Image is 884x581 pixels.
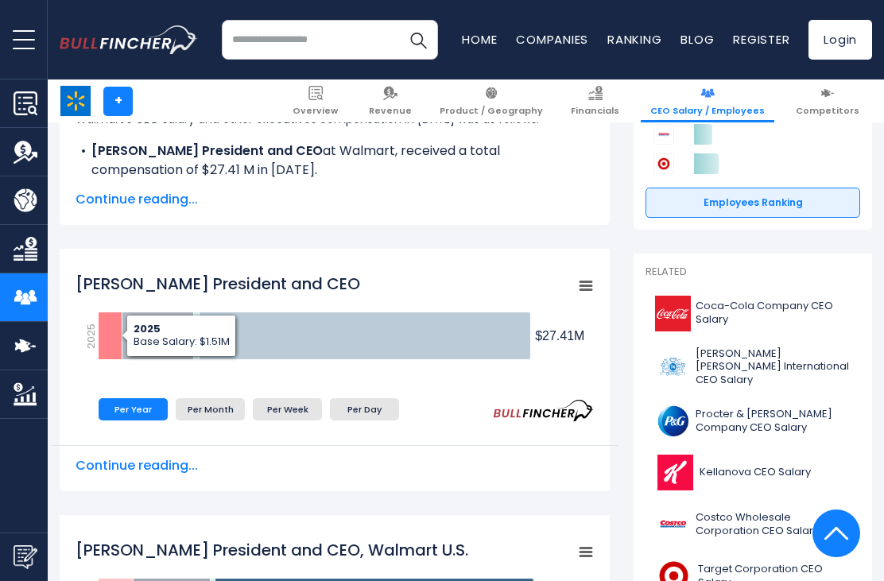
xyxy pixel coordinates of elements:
[176,398,245,420] li: Per Month
[641,79,774,122] a: CEO Salary / Employees
[653,153,674,174] img: Target Corporation competitors logo
[646,188,860,218] a: Employees Ranking
[60,25,222,55] a: Go to homepage
[440,105,543,116] span: Product / Geography
[76,539,468,561] tspan: [PERSON_NAME] President and CEO, Walmart U.S.
[796,105,859,116] span: Competitors
[91,141,323,160] b: [PERSON_NAME] President and CEO
[462,31,497,48] a: Home
[60,86,91,116] img: WMT logo
[430,79,552,122] a: Product / Geography
[646,265,860,279] p: Related
[103,87,133,116] a: +
[283,79,347,122] a: Overview
[655,455,695,490] img: K logo
[646,451,860,494] a: Kellanova CEO Salary
[330,398,399,420] li: Per Day
[76,456,594,475] span: Continue reading...
[571,105,619,116] span: Financials
[655,506,691,542] img: COST logo
[786,79,869,122] a: Competitors
[696,347,851,388] span: [PERSON_NAME] [PERSON_NAME] International CEO Salary
[646,343,860,392] a: [PERSON_NAME] [PERSON_NAME] International CEO Salary
[253,398,322,420] li: Per Week
[646,399,860,443] a: Procter & [PERSON_NAME] Company CEO Salary
[808,20,872,60] a: Login
[653,124,674,145] img: Costco Wholesale Corporation competitors logo
[76,265,594,543] svg: Doug McMillon President and CEO
[655,403,691,439] img: PG logo
[680,31,714,48] a: Blog
[607,31,661,48] a: Ranking
[369,105,412,116] span: Revenue
[733,31,789,48] a: Register
[516,31,588,48] a: Companies
[650,105,765,116] span: CEO Salary / Employees
[76,190,594,209] span: Continue reading...
[646,502,860,546] a: Costco Wholesale Corporation CEO Salary
[398,20,438,60] button: Search
[359,79,421,122] a: Revenue
[561,79,629,122] a: Financials
[83,323,99,349] text: 2025
[655,349,691,385] img: PM logo
[696,300,851,327] span: Coca-Cola Company CEO Salary
[76,141,594,180] li: at Walmart, received a total compensation of $27.41 M in [DATE].
[99,398,168,420] li: Per Year
[655,296,691,331] img: KO logo
[535,329,584,343] tspan: $27.41M
[700,466,811,479] span: Kellanova CEO Salary
[76,273,360,295] tspan: [PERSON_NAME] President and CEO
[646,292,860,335] a: Coca-Cola Company CEO Salary
[60,25,198,55] img: bullfincher logo
[696,408,851,435] span: Procter & [PERSON_NAME] Company CEO Salary
[696,511,851,538] span: Costco Wholesale Corporation CEO Salary
[293,105,338,116] span: Overview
